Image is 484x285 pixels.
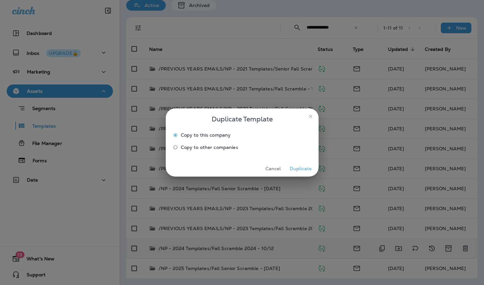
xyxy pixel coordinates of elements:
span: Copy to this company [181,132,231,138]
button: Cancel [261,164,286,174]
span: Copy to other companies [181,145,238,150]
button: Duplicate [288,164,313,174]
button: close [305,111,316,122]
span: Duplicate Template [212,114,273,124]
